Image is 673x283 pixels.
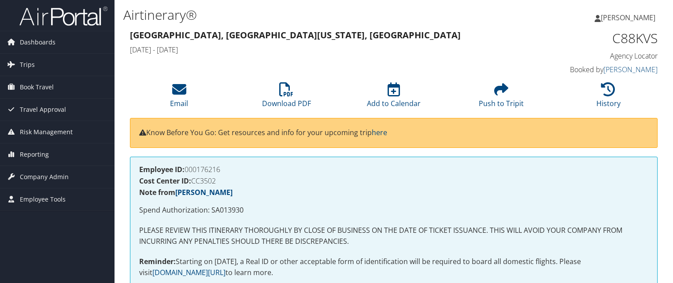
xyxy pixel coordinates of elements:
a: here [372,128,387,137]
img: airportal-logo.png [19,6,107,26]
a: Push to Tripit [479,87,524,108]
h4: [DATE] - [DATE] [130,45,522,55]
span: Reporting [20,143,49,165]
p: Know Before You Go: Get resources and info for your upcoming trip [139,127,648,139]
a: History [596,87,621,108]
a: [PERSON_NAME] [603,65,658,74]
h4: Agency Locator [536,51,658,61]
a: [PERSON_NAME] [175,187,233,197]
a: Email [170,87,188,108]
strong: Note from [139,187,233,197]
span: Risk Management [20,121,73,143]
a: [DOMAIN_NAME][URL] [152,268,226,277]
h1: C88KVS [536,29,658,48]
span: Employee Tools [20,188,66,210]
span: Travel Approval [20,99,66,121]
h4: Booked by [536,65,658,74]
p: Starting on [DATE], a Real ID or other acceptable form of identification will be required to boar... [139,256,648,279]
strong: [GEOGRAPHIC_DATA], [GEOGRAPHIC_DATA] [US_STATE], [GEOGRAPHIC_DATA] [130,29,461,41]
p: Spend Authorization: SA013930 [139,205,648,216]
a: [PERSON_NAME] [595,4,664,31]
h1: Airtinerary® [123,6,484,24]
span: Company Admin [20,166,69,188]
h4: 000176216 [139,166,648,173]
span: [PERSON_NAME] [601,13,655,22]
strong: Reminder: [139,257,176,266]
strong: Employee ID: [139,165,185,174]
span: Dashboards [20,31,55,53]
h4: CC3502 [139,177,648,184]
span: Book Travel [20,76,54,98]
strong: Cost Center ID: [139,176,191,186]
a: Download PDF [262,87,311,108]
p: PLEASE REVIEW THIS ITINERARY THOROUGHLY BY CLOSE OF BUSINESS ON THE DATE OF TICKET ISSUANCE. THIS... [139,225,648,247]
span: Trips [20,54,35,76]
a: Add to Calendar [367,87,421,108]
